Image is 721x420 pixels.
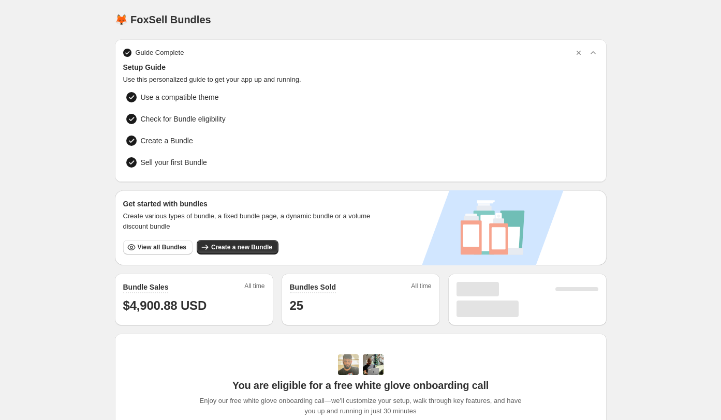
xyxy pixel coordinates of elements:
[290,297,432,314] h1: 25
[232,379,489,392] span: You are eligible for a free white glove onboarding call
[197,240,278,254] button: Create a new Bundle
[411,282,431,293] span: All time
[194,396,527,416] span: Enjoy our free white glove onboarding call—we'll customize your setup, walk through key features,...
[211,243,272,251] span: Create a new Bundle
[138,243,186,251] span: View all Bundles
[123,297,265,314] h1: $4,900.88 USD
[290,282,336,292] h2: Bundles Sold
[123,211,380,232] span: Create various types of bundle, a fixed bundle page, a dynamic bundle or a volume discount bundle
[338,354,359,375] img: Adi
[123,74,598,85] span: Use this personalized guide to get your app up and running.
[141,114,226,124] span: Check for Bundle eligibility
[244,282,264,293] span: All time
[363,354,384,375] img: Prakhar
[115,13,211,26] h1: 🦊 FoxSell Bundles
[141,92,219,102] span: Use a compatible theme
[123,240,193,254] button: View all Bundles
[141,136,193,146] span: Create a Bundle
[123,282,169,292] h2: Bundle Sales
[123,199,380,209] h3: Get started with bundles
[141,157,207,168] span: Sell your first Bundle
[123,62,598,72] span: Setup Guide
[136,48,184,58] span: Guide Complete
